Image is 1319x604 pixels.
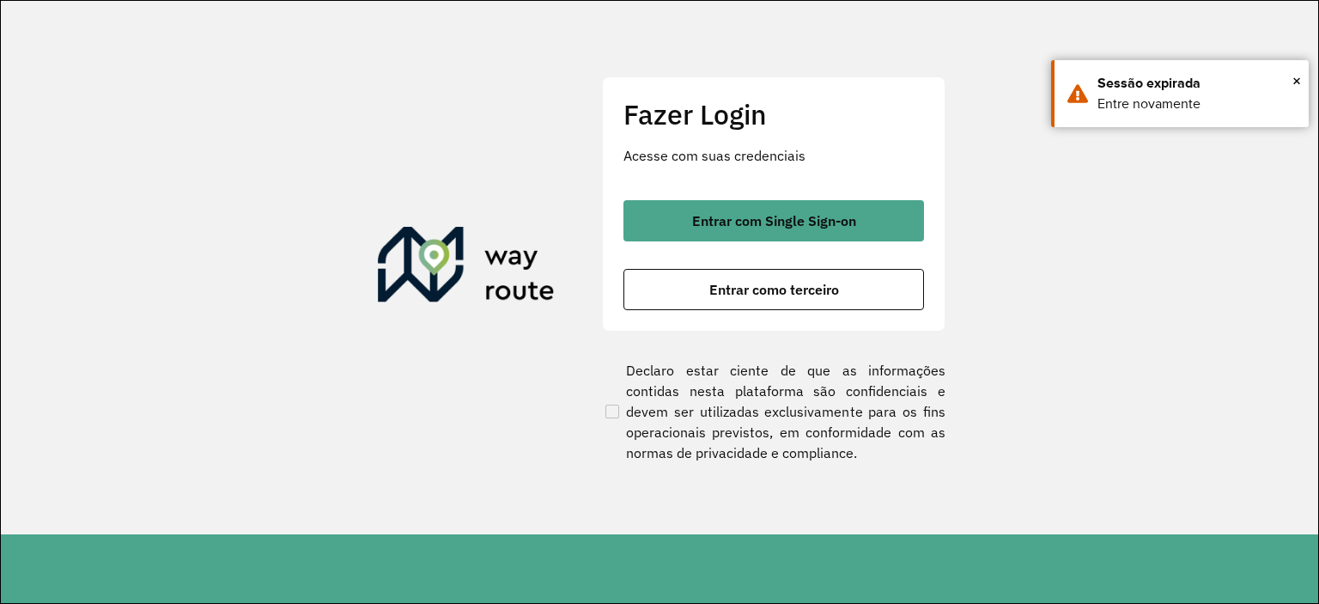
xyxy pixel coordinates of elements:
img: Roteirizador AmbevTech [378,227,555,309]
span: × [1292,68,1301,94]
button: button [623,269,924,310]
label: Declaro estar ciente de que as informações contidas nesta plataforma são confidenciais e devem se... [602,360,945,463]
h2: Fazer Login [623,98,924,131]
p: Acesse com suas credenciais [623,145,924,166]
span: Entrar com Single Sign-on [692,214,856,228]
button: Close [1292,68,1301,94]
span: Entrar como terceiro [709,283,839,296]
button: button [623,200,924,241]
div: Sessão expirada [1097,73,1296,94]
div: Entre novamente [1097,94,1296,114]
